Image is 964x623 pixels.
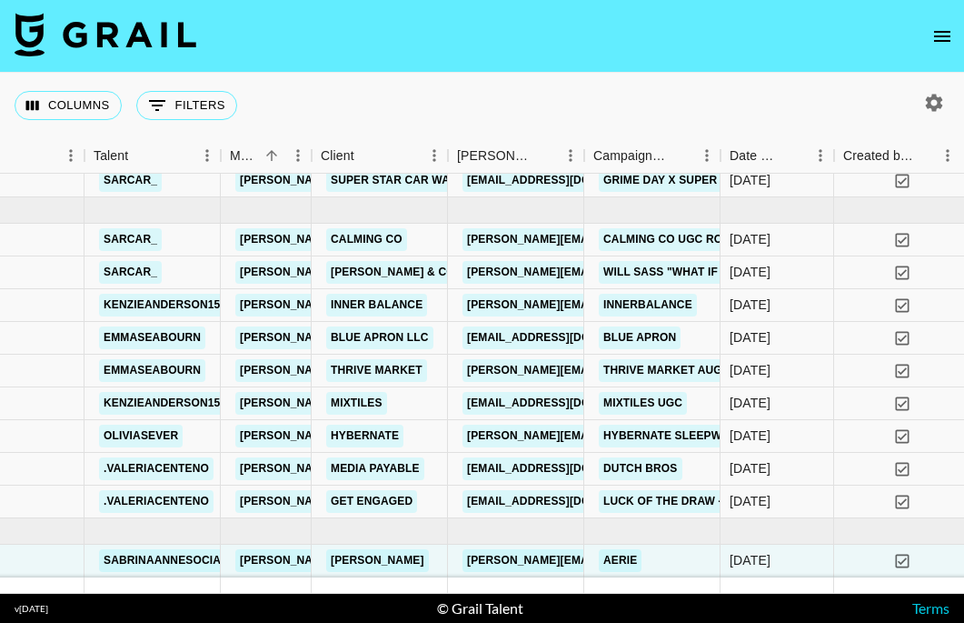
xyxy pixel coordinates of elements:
div: © Grail Talent [437,599,523,618]
a: [PERSON_NAME][EMAIL_ADDRESS][DOMAIN_NAME] [462,294,759,317]
div: Talent [94,138,128,174]
div: 11/07/2025 [730,230,770,248]
a: [PERSON_NAME][EMAIL_ADDRESS][DOMAIN_NAME] [235,169,532,192]
a: [PERSON_NAME][EMAIL_ADDRESS][PERSON_NAME][DOMAIN_NAME] [462,359,852,382]
a: Hybernate Sleepwear [599,425,750,447]
a: [PERSON_NAME][EMAIL_ADDRESS][PERSON_NAME][DOMAIN_NAME] [462,549,852,572]
div: 08/08/2025 [730,328,770,347]
div: 08/08/2025 [730,427,770,445]
div: 08/08/2025 [730,296,770,314]
button: Menu [284,142,312,169]
div: Client [312,138,448,174]
div: Campaign (Type) [584,138,721,174]
a: Mixtiles UGC [599,392,687,415]
a: Blue Apron LLC [326,327,433,349]
div: 25/08/2025 [730,492,770,510]
a: Calming Co [326,228,407,251]
div: 08/08/2025 [730,394,770,412]
div: 31/07/2025 [730,263,770,281]
a: [PERSON_NAME][EMAIL_ADDRESS][DOMAIN_NAME] [462,228,759,251]
button: open drawer [924,18,960,55]
a: Grime Day x Super Star Car Wash [599,169,818,192]
button: Menu [57,142,84,169]
a: [PERSON_NAME][EMAIL_ADDRESS][PERSON_NAME][DOMAIN_NAME] [462,425,852,447]
a: Aerie [599,549,641,572]
div: 09/07/2025 [730,171,770,189]
a: Blue Apron [599,327,681,349]
button: Sort [354,143,380,168]
a: Hybernate [326,425,403,447]
a: [PERSON_NAME][EMAIL_ADDRESS][DOMAIN_NAME] [235,359,532,382]
div: 08/08/2025 [730,551,770,569]
button: Show filters [136,91,237,120]
a: [PERSON_NAME][EMAIL_ADDRESS][DOMAIN_NAME] [235,490,532,513]
a: Mixtiles [326,392,387,415]
a: [EMAIL_ADDRESS][DOMAIN_NAME] [462,327,666,349]
div: 21/08/2025 [730,459,770,477]
button: Menu [693,142,721,169]
a: emmaseabourn [99,327,205,349]
a: Get Engaged [326,490,417,513]
a: .valeriacenteno [99,490,214,513]
a: Innerbalance [599,294,697,317]
div: Date Created [730,138,781,174]
div: Talent [84,138,221,174]
a: .valeriacenteno [99,457,214,480]
a: [PERSON_NAME][EMAIL_ADDRESS][DOMAIN_NAME] [235,228,532,251]
a: Dutch Bros [599,457,682,480]
button: Sort [532,143,557,168]
a: Super Star Car Wash [326,169,470,192]
a: Media Payable [326,457,424,480]
button: Sort [128,143,154,168]
a: oliviasever [99,425,183,447]
button: Sort [259,143,284,168]
a: sarcar_ [99,169,162,192]
div: Client [321,138,354,174]
img: Grail Talent [15,13,196,56]
div: Date Created [721,138,834,174]
button: Menu [934,142,961,169]
a: sarcar_ [99,261,162,284]
a: [PERSON_NAME] & Co LLC [326,261,484,284]
a: Terms [912,599,949,617]
a: [PERSON_NAME][EMAIL_ADDRESS][DOMAIN_NAME] [235,549,532,572]
button: Sort [668,143,693,168]
div: [PERSON_NAME] [457,138,532,174]
a: kenzieanderson15 [99,392,224,415]
a: [EMAIL_ADDRESS][DOMAIN_NAME] [462,392,666,415]
a: [PERSON_NAME][EMAIL_ADDRESS][DOMAIN_NAME] [235,327,532,349]
button: Menu [421,142,448,169]
a: Thrive Market [326,359,427,382]
a: sarcar_ [99,228,162,251]
a: [EMAIL_ADDRESS][DOMAIN_NAME] [462,169,666,192]
div: Manager [230,138,259,174]
a: kenzieanderson15 [99,294,224,317]
div: v [DATE] [15,603,48,615]
div: Booker [448,138,584,174]
button: Sort [914,143,939,168]
a: [PERSON_NAME][EMAIL_ADDRESS][DOMAIN_NAME] [235,457,532,480]
button: Sort [781,143,807,168]
a: Luck of the Draw - [PERSON_NAME] [599,490,823,513]
a: [EMAIL_ADDRESS][DOMAIN_NAME] [462,490,666,513]
a: Will Sass "What if it takes me" [599,261,800,284]
a: [PERSON_NAME] [326,549,429,572]
button: Menu [557,142,584,169]
div: Campaign (Type) [593,138,668,174]
a: [PERSON_NAME][EMAIL_ADDRESS][PERSON_NAME][DOMAIN_NAME] [462,261,852,284]
button: Select columns [15,91,122,120]
a: sabrinaannesocials [99,549,240,572]
button: Menu [194,142,221,169]
div: Manager [221,138,312,174]
a: emmaseabourn [99,359,205,382]
a: Thrive Market Aug. [599,359,730,382]
div: 08/08/2025 [730,361,770,379]
a: [PERSON_NAME][EMAIL_ADDRESS][DOMAIN_NAME] [235,425,532,447]
div: Created by Grail Team [843,138,914,174]
a: [PERSON_NAME][EMAIL_ADDRESS][DOMAIN_NAME] [235,392,532,415]
button: Menu [807,142,834,169]
a: Calming Co UGC round 2 [599,228,760,251]
a: [PERSON_NAME][EMAIL_ADDRESS][DOMAIN_NAME] [235,294,532,317]
a: Inner Balance [326,294,427,317]
a: [PERSON_NAME][EMAIL_ADDRESS][DOMAIN_NAME] [235,261,532,284]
